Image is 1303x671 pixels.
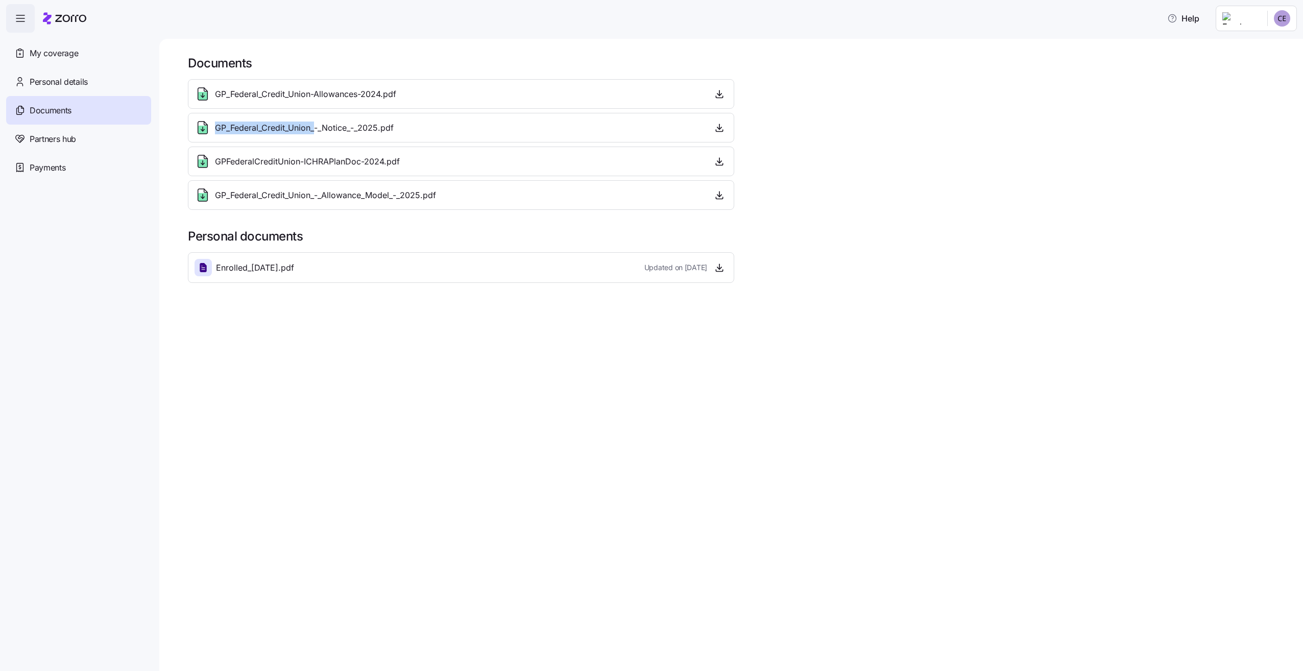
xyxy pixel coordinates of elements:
[1167,12,1199,25] span: Help
[6,39,151,67] a: My coverage
[215,155,400,168] span: GPFederalCreditUnion-ICHRAPlanDoc-2024.pdf
[6,125,151,153] a: Partners hub
[644,262,707,273] span: Updated on [DATE]
[215,88,396,101] span: GP_Federal_Credit_Union-Allowances-2024.pdf
[188,228,1289,244] h1: Personal documents
[6,96,151,125] a: Documents
[215,122,394,134] span: GP_Federal_Credit_Union_-_Notice_-_2025.pdf
[1159,8,1208,29] button: Help
[1222,12,1259,25] img: Employer logo
[30,104,71,117] span: Documents
[216,261,294,274] span: Enrolled_[DATE].pdf
[30,47,78,60] span: My coverage
[30,161,65,174] span: Payments
[1274,10,1290,27] img: 1324de6f1632b552e05b87934a112819
[30,76,88,88] span: Personal details
[215,189,436,202] span: GP_Federal_Credit_Union_-_Allowance_Model_-_2025.pdf
[188,55,1289,71] h1: Documents
[30,133,76,146] span: Partners hub
[6,67,151,96] a: Personal details
[6,153,151,182] a: Payments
